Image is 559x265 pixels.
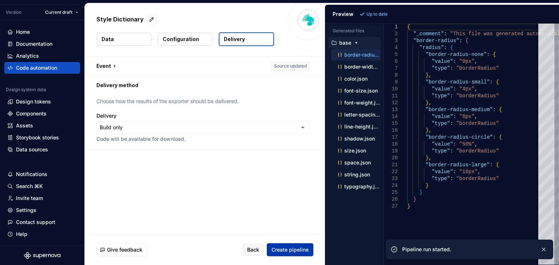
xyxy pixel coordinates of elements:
[163,36,199,43] p: Configuration
[271,246,309,253] span: Create pipeline
[384,93,398,99] div: 11
[344,124,381,130] p: line-height.json
[450,45,453,50] span: {
[16,52,39,60] div: Analytics
[493,134,496,140] span: :
[432,86,453,92] span: "value"
[4,180,80,192] button: Search ⌘K
[450,148,453,154] span: :
[344,148,366,154] p: size.json
[453,58,456,64] span: :
[453,86,456,92] span: :
[384,106,398,113] div: 13
[384,120,398,127] div: 15
[4,132,80,143] a: Storybook stories
[428,100,431,106] span: ,
[459,38,462,44] span: :
[384,196,398,203] div: 26
[16,171,47,178] div: Notifications
[328,39,381,47] button: base
[16,110,47,117] div: Components
[384,113,398,120] div: 14
[459,114,474,119] span: "8px"
[474,58,477,64] span: ,
[465,38,468,44] span: {
[450,93,453,99] span: :
[384,182,398,189] div: 24
[331,171,381,179] button: string.json
[456,93,499,99] span: "borderRadius"
[384,203,398,210] div: 27
[444,45,447,50] span: :
[267,243,313,256] button: Create pipeline
[16,134,59,141] div: Storybook stories
[474,114,477,119] span: ,
[331,183,381,191] button: typography.json
[432,121,450,126] span: "type"
[331,147,381,155] button: size.json
[344,88,378,94] p: font-size.json
[16,98,51,105] div: Design tokens
[4,50,80,62] a: Analytics
[344,160,371,166] p: space.json
[24,252,60,259] svg: Supernova Logo
[453,114,456,119] span: :
[219,32,274,46] button: Delivery
[432,58,453,64] span: "value"
[384,30,398,37] div: 2
[158,33,213,46] button: Configuration
[331,51,381,59] button: border-radius.json
[344,184,381,189] p: typography.json
[384,168,398,175] div: 22
[331,63,381,71] button: border-width.json
[425,155,428,161] span: }
[474,141,477,147] span: ,
[432,141,453,147] span: "value"
[425,52,487,57] span: "border-radius-none"
[425,127,428,133] span: }
[4,228,80,240] button: Help
[96,15,144,24] p: Style Dictionary
[450,176,453,182] span: :
[413,31,444,37] span: "_comment"
[487,52,489,57] span: :
[384,155,398,162] div: 20
[96,98,310,105] p: Choose how the results of the exporter should be delivered.
[474,86,477,92] span: ,
[6,9,21,15] div: Version
[333,28,376,34] p: Generated files
[384,86,398,93] div: 10
[425,134,493,140] span: "border-radius-circle"
[499,107,502,113] span: {
[419,45,444,50] span: "radius"
[242,243,264,256] button: Back
[344,64,381,70] p: border-width.json
[4,26,80,38] a: Home
[428,155,431,161] span: ,
[331,135,381,143] button: shadow.json
[384,79,398,86] div: 9
[331,111,381,119] button: letter-spacing.json
[425,162,489,168] span: "border-radius-large"
[331,123,381,131] button: line-height.json
[384,99,398,106] div: 12
[331,75,381,83] button: color.json
[413,38,459,44] span: "border-radius"
[4,204,80,216] a: Settings
[384,37,398,44] div: 3
[344,136,375,142] p: shadow.json
[496,162,499,168] span: {
[419,189,422,195] span: }
[331,159,381,167] button: space.json
[450,65,453,71] span: :
[333,11,353,18] div: Preview
[413,196,416,202] span: }
[456,148,499,154] span: "borderRadius"
[453,141,456,147] span: :
[16,146,48,153] div: Data sources
[496,79,499,85] span: {
[459,58,474,64] span: "0px"
[344,100,381,106] p: font-weight.json
[96,135,310,143] p: Code will be available for download.
[384,24,398,30] div: 1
